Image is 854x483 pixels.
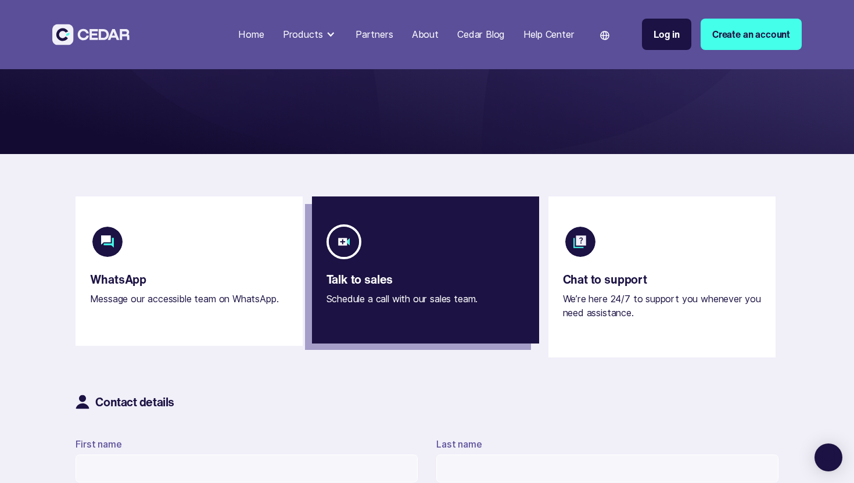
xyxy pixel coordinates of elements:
[90,274,147,285] div: WhatsApp
[519,22,579,47] a: Help Center
[283,27,323,41] div: Products
[351,22,398,47] a: Partners
[453,22,509,47] a: Cedar Blog
[76,438,121,450] label: First name
[312,196,539,357] a: Talk to salesSchedule a call with our sales team.
[326,292,478,306] div: Schedule a call with our sales team.
[523,27,575,41] div: Help Center
[76,196,303,357] a: WhatsAppMessage our accessible team on WhatsApp.‍
[436,438,482,450] label: Last name
[814,443,842,471] div: Open Intercom Messenger
[90,292,279,306] div: Message our accessible team on WhatsApp.‍
[642,19,691,50] a: Log in
[89,395,174,409] h2: Contact details
[548,196,776,357] a: Chat to supportWe’re here 24/7 to support you whenever you need assistance.
[412,27,439,41] div: About
[238,27,264,41] div: Home
[234,22,268,47] a: Home
[407,22,443,47] a: About
[356,27,393,41] div: Partners
[326,274,393,285] div: Talk to sales
[600,31,609,40] img: world icon
[278,23,342,46] div: Products
[563,292,762,320] div: We’re here 24/7 to support you whenever you need assistance.
[701,19,802,50] a: Create an account
[457,27,504,41] div: Cedar Blog
[654,27,680,41] div: Log in
[563,274,647,285] div: Chat to support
